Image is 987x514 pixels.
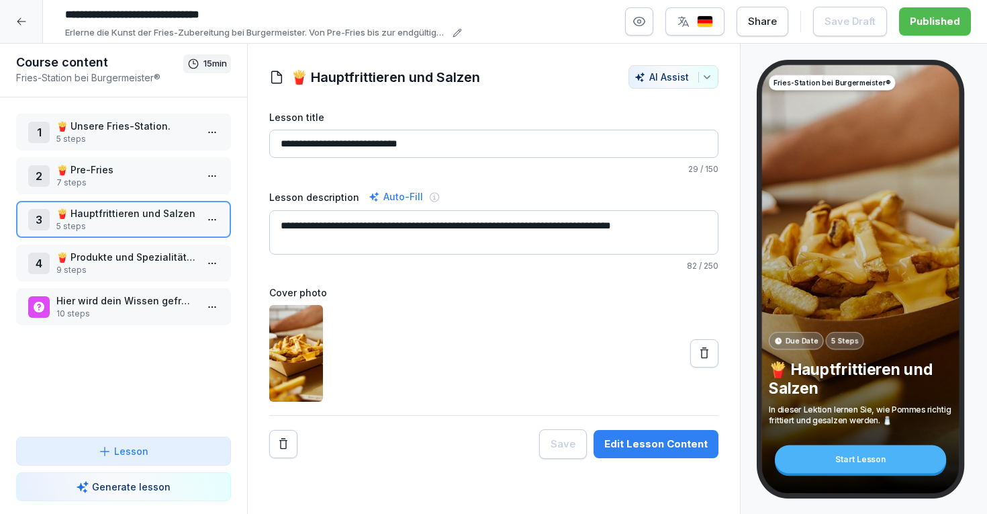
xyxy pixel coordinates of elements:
p: 🍟 Unsere Fries-Station. [56,119,196,133]
button: Published [899,7,971,36]
div: 1🍟 Unsere Fries-Station.5 steps [16,114,231,151]
label: Lesson description [269,190,359,204]
button: Lesson [16,437,231,466]
button: Save Draft [813,7,887,36]
div: Hier wird dein Wissen gefragt über die Fries bei Burgermeister®10 steps [16,288,231,325]
div: Start Lesson [774,445,945,474]
p: 🍟 Produkte und Spezialitäten der Fries-Station [56,250,196,264]
p: 9 steps [56,264,196,276]
p: 5 steps [56,133,196,145]
img: rnilby4gx2b3oi8tnk96vxoa.png [269,305,323,402]
button: Share [737,7,788,36]
p: 5 steps [56,220,196,232]
p: 10 steps [56,308,196,320]
div: 2 [28,165,50,187]
img: de.svg [697,15,713,28]
span: 29 [688,164,698,174]
p: Lesson [114,444,148,458]
div: Save [551,437,575,452]
p: Generate lesson [92,480,171,494]
p: 🍟 Hauptfrittieren und Salzen [56,206,196,220]
p: Fries-Station bei Burgermeister® [16,71,183,85]
p: Fries-Station bei Burgermeister® [773,77,890,88]
div: Published [910,14,960,29]
button: Edit Lesson Content [594,430,718,458]
h1: Course content [16,54,183,71]
p: / 250 [269,260,718,272]
button: Save [539,429,587,459]
div: 3🍟 Hauptfrittieren und Salzen5 steps [16,201,231,238]
p: Erlerne die Kunst der Fries-Zubereitung bei Burgermeister. Von Pre-Fries bis zur endgültigen Zube... [65,26,449,40]
div: Share [748,14,777,29]
p: 🍟 Hauptfrittieren und Salzen [768,359,951,398]
p: 🍟 Pre-Fries [56,163,196,177]
button: AI Assist [628,65,718,89]
label: Cover photo [269,286,718,300]
h1: 🍟 Hauptfrittieren und Salzen [291,67,480,87]
button: Remove [269,430,297,458]
div: 4🍟 Produkte und Spezialitäten der Fries-Station9 steps [16,245,231,282]
p: 15 min [203,57,227,71]
label: Lesson title [269,110,718,124]
p: 5 Steps [831,335,857,346]
span: 82 [687,261,697,271]
p: Hier wird dein Wissen gefragt über die Fries bei Burgermeister® [56,294,196,308]
div: Auto-Fill [366,189,426,205]
button: Generate lesson [16,472,231,501]
p: In dieser Lektion lernen Sie, wie Pommes richtig frittiert und gesalzen werden. 🧂 [768,404,951,426]
div: AI Assist [634,71,712,83]
p: 7 steps [56,177,196,189]
div: 3 [28,209,50,230]
div: Save Draft [825,14,876,29]
div: Edit Lesson Content [604,437,708,452]
div: 4 [28,253,50,274]
div: 2🍟 Pre-Fries7 steps [16,157,231,194]
p: Due Date [785,335,818,346]
div: 1 [28,122,50,143]
p: / 150 [269,163,718,175]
